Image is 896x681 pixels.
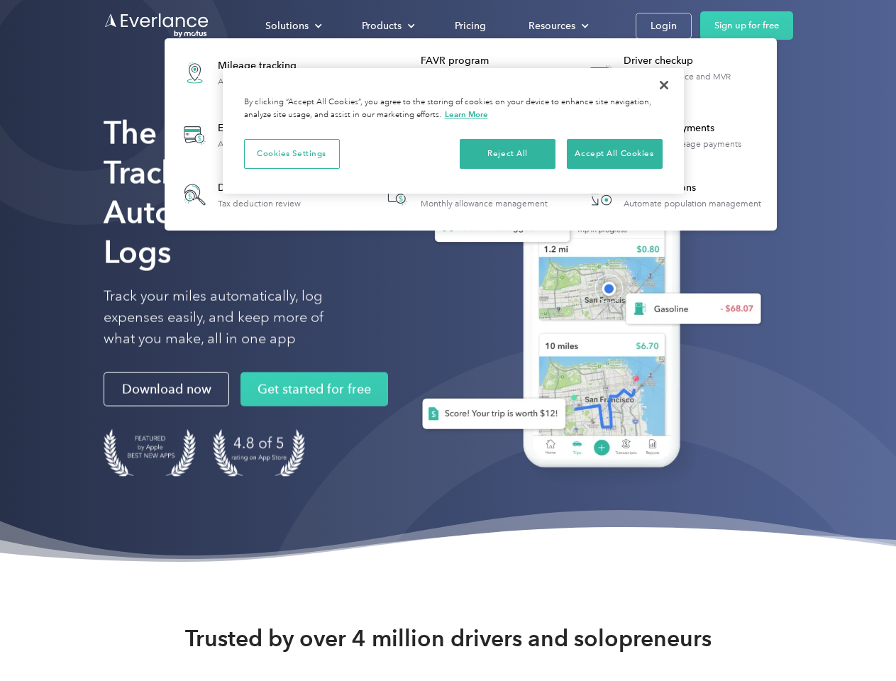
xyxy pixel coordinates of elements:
nav: Products [165,38,777,231]
a: Pricing [441,13,500,38]
div: Expense tracking [218,121,320,135]
a: FAVR programFixed & Variable Rate reimbursement design & management [375,47,567,99]
img: Everlance, mileage tracker app, expense tracking app [399,135,773,489]
div: Resources [514,13,600,38]
div: FAVR program [421,54,566,68]
a: More information about your privacy, opens in a new tab [445,109,488,119]
a: Sign up for free [700,11,793,40]
div: License, insurance and MVR verification [624,72,769,92]
div: By clicking “Accept All Cookies”, you agree to the storing of cookies on your device to enhance s... [244,96,663,121]
a: Accountable planMonthly allowance management [375,172,555,218]
div: Resources [529,17,575,35]
a: Mileage trackingAutomatic mileage logs [172,47,317,99]
button: Close [648,70,680,101]
div: Monthly allowance management [421,199,548,209]
a: Login [636,13,692,39]
div: Products [362,17,402,35]
div: Privacy [223,68,684,194]
div: Solutions [265,17,309,35]
div: Automate population management [624,199,761,209]
p: Track your miles automatically, log expenses easily, and keep more of what you make, all in one app [104,286,357,350]
img: 4.9 out of 5 stars on the app store [213,429,305,477]
div: Products [348,13,426,38]
a: Go to homepage [104,12,210,39]
div: Automatic transaction logs [218,139,320,149]
img: Badge for Featured by Apple Best New Apps [104,429,196,477]
a: Download now [104,372,229,406]
button: Reject All [460,139,555,169]
strong: Trusted by over 4 million drivers and solopreneurs [185,624,712,653]
div: Login [651,17,677,35]
div: Mileage tracking [218,59,310,73]
button: Accept All Cookies [567,139,663,169]
div: Deduction finder [218,181,301,195]
a: Expense trackingAutomatic transaction logs [172,109,327,161]
div: HR Integrations [624,181,761,195]
button: Cookies Settings [244,139,340,169]
a: Driver checkupLicense, insurance and MVR verification [577,47,770,99]
div: Solutions [251,13,333,38]
div: Automatic mileage logs [218,77,310,87]
div: Tax deduction review [218,199,301,209]
div: Pricing [455,17,486,35]
a: Get started for free [240,372,388,406]
div: Driver checkup [624,54,769,68]
div: Cookie banner [223,68,684,194]
a: Deduction finderTax deduction review [172,172,308,218]
a: HR IntegrationsAutomate population management [577,172,768,218]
